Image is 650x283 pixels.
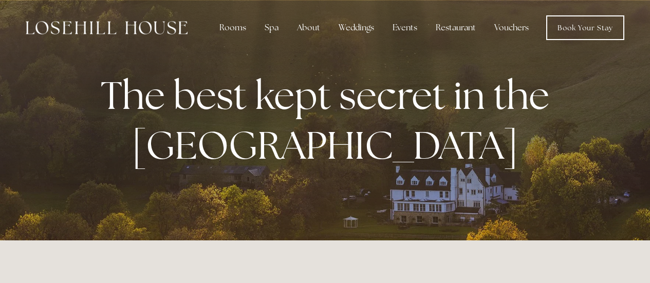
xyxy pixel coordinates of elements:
[26,21,188,34] img: Losehill House
[101,70,558,171] strong: The best kept secret in the [GEOGRAPHIC_DATA]
[330,17,382,38] div: Weddings
[546,15,624,40] a: Book Your Stay
[428,17,484,38] div: Restaurant
[256,17,287,38] div: Spa
[289,17,328,38] div: About
[211,17,254,38] div: Rooms
[486,17,537,38] a: Vouchers
[384,17,425,38] div: Events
